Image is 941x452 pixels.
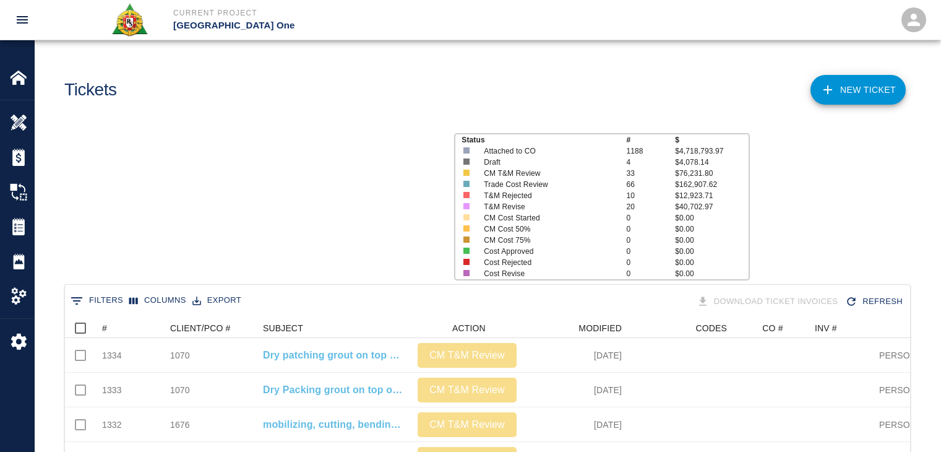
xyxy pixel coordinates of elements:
p: $76,231.80 [675,168,748,179]
p: CM T&M Review [423,417,512,432]
div: CLIENT/PCO # [170,318,231,338]
a: mobilizing, cutting, bending, and drilling for level #2 gate #2, #3, #4 electrical conduit infill. [263,417,405,432]
p: T&M Rejected [484,190,612,201]
a: Dry patching grout on top of beams Column line N/19 [263,348,405,363]
p: 0 [626,257,675,268]
div: 1070 [170,384,190,396]
div: 1332 [102,419,122,431]
div: MODIFIED [523,318,628,338]
div: 1334 [102,349,122,362]
p: Attached to CO [484,146,612,157]
div: [DATE] [523,338,628,373]
p: $0.00 [675,212,748,224]
p: T&M Revise [484,201,612,212]
div: [DATE] [523,407,628,442]
p: 0 [626,246,675,257]
div: MODIFIED [578,318,622,338]
div: CO # [762,318,783,338]
p: 1188 [626,146,675,157]
img: Roger & Sons Concrete [111,2,148,37]
div: INV # [809,318,880,338]
p: CM Cost 75% [484,235,612,246]
p: # [626,134,675,146]
p: $ [675,134,748,146]
p: 10 [626,190,675,201]
div: ACTION [452,318,486,338]
div: [DATE] [523,373,628,407]
p: [GEOGRAPHIC_DATA] One [173,19,538,33]
div: SUBJECT [263,318,303,338]
div: 1333 [102,384,122,396]
div: CODES [695,318,727,338]
p: CM T&M Review [423,348,512,363]
h1: Tickets [64,80,117,100]
p: 0 [626,268,675,279]
p: 20 [626,201,675,212]
p: $40,702.97 [675,201,748,212]
div: CO # [733,318,809,338]
button: Refresh [843,291,908,313]
p: CM T&M Review [423,383,512,398]
div: # [96,318,164,338]
div: # [102,318,107,338]
p: $12,923.71 [675,190,748,201]
p: Cost Approved [484,246,612,257]
div: ACTION [411,318,523,338]
button: Show filters [67,291,126,311]
p: $0.00 [675,224,748,235]
button: Select columns [126,291,189,310]
div: 1070 [170,349,190,362]
div: INV # [815,318,837,338]
p: 0 [626,212,675,224]
p: 0 [626,235,675,246]
button: open drawer [7,5,37,35]
p: 33 [626,168,675,179]
p: CM Cost 50% [484,224,612,235]
p: $4,078.14 [675,157,748,168]
p: $0.00 [675,246,748,257]
p: $0.00 [675,257,748,268]
p: Trade Cost Review [484,179,612,190]
div: Tickets download in groups of 15 [694,291,843,313]
p: CM T&M Review [484,168,612,179]
a: Dry Packing grout on top of beams Column line N/19 [263,383,405,398]
p: 0 [626,224,675,235]
p: Current Project [173,7,538,19]
p: 4 [626,157,675,168]
p: 66 [626,179,675,190]
p: $162,907.62 [675,179,748,190]
p: Draft [484,157,612,168]
div: Refresh the list [843,291,908,313]
div: SUBJECT [257,318,411,338]
p: $0.00 [675,235,748,246]
div: CODES [628,318,733,338]
p: $4,718,793.97 [675,146,748,157]
a: NEW TICKET [810,75,906,105]
p: Cost Revise [484,268,612,279]
button: Export [189,291,244,310]
p: Status [462,134,626,146]
p: $0.00 [675,268,748,279]
p: CM Cost Started [484,212,612,224]
p: Cost Rejected [484,257,612,268]
div: CLIENT/PCO # [164,318,257,338]
div: 1676 [170,419,190,431]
